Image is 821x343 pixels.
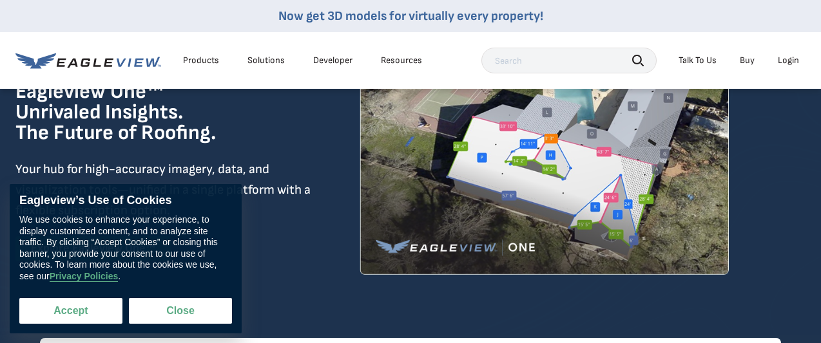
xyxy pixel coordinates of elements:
div: Products [183,55,219,66]
p: Your hub for high-accuracy imagery, data, and visualization tools—unified in a single platform wi... [15,159,313,221]
input: Search [481,48,657,73]
a: Privacy Policies [50,271,119,282]
div: We use cookies to enhance your experience, to display customized content, and to analyze site tra... [19,214,232,282]
div: Resources [381,55,422,66]
button: Accept [19,298,122,324]
a: Now get 3D models for virtually every property! [278,8,543,24]
div: Talk To Us [679,55,717,66]
h1: Eagleview One™ Unrivaled Insights. The Future of Roofing. [15,82,282,144]
a: Buy [740,55,755,66]
div: Login [778,55,799,66]
div: Solutions [247,55,285,66]
a: Developer [313,55,353,66]
button: Close [129,298,232,324]
div: Eagleview’s Use of Cookies [19,194,232,208]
